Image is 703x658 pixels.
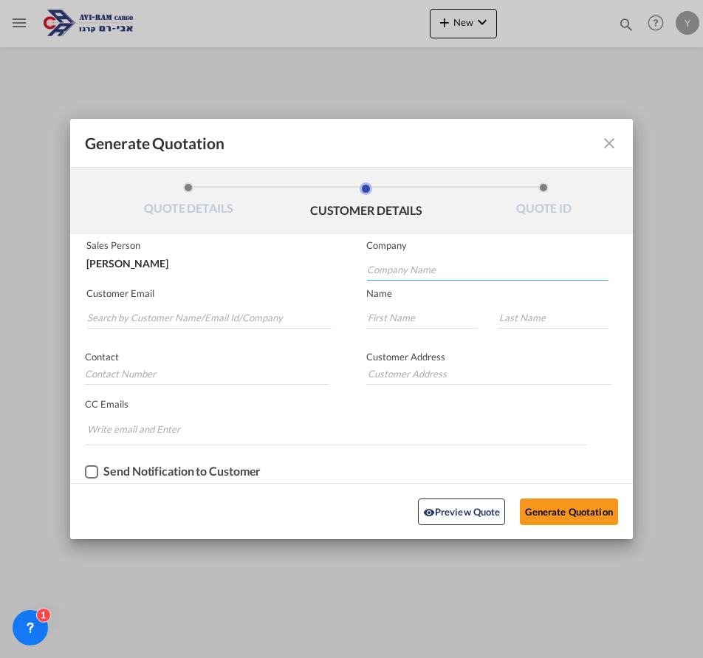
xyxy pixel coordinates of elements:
input: Chips input. [87,417,198,441]
md-dialog: Generate QuotationQUOTE ... [70,119,633,539]
div: [PERSON_NAME] [86,251,328,269]
p: Company [366,239,608,251]
li: QUOTE DETAILS [100,182,278,222]
iframe: Chat [11,580,63,636]
li: CUSTOMER DETAILS [278,182,456,222]
md-chips-wrap: Chips container. Enter the text area, then type text, and press enter to add a chip. [85,416,586,445]
input: Last Name [498,306,609,329]
input: First Name [366,306,478,329]
p: Sales Person [86,239,328,251]
button: icon-eyePreview Quote [418,498,506,525]
p: Customer Email [86,287,331,299]
p: CC Emails [85,398,586,410]
span: Customer Address [366,351,445,363]
md-icon: icon-close fg-AAA8AD cursor m-0 [600,134,618,152]
md-icon: icon-eye [423,507,435,518]
p: Name [366,287,633,299]
li: QUOTE ID [455,182,633,222]
md-checkbox: Checkbox No Ink [85,465,261,479]
input: Contact Number [85,363,328,385]
input: Search by Customer Name/Email Id/Company [87,306,331,329]
input: Customer Address [366,363,611,385]
div: Send Notification to Customer [103,465,261,478]
button: Generate Quotation [520,498,617,525]
p: Contact [85,351,328,363]
input: Company Name [367,258,608,281]
span: Generate Quotation [85,134,224,153]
